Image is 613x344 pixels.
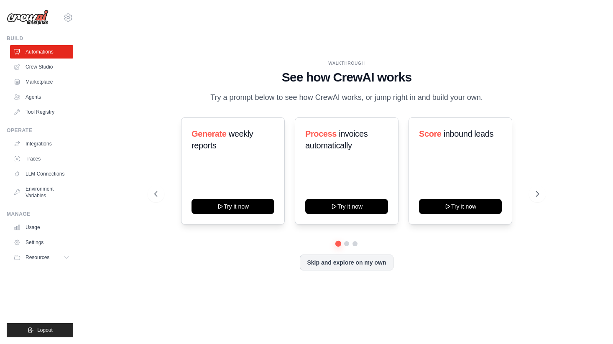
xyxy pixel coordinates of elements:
button: Try it now [305,199,388,214]
a: Environment Variables [10,182,73,202]
a: Integrations [10,137,73,150]
button: Logout [7,323,73,337]
span: Score [419,129,442,138]
span: inbound leads [444,129,493,138]
span: Logout [37,327,53,334]
a: Agents [10,90,73,104]
button: Resources [10,251,73,264]
button: Try it now [419,199,502,214]
a: LLM Connections [10,167,73,181]
a: Settings [10,236,73,249]
a: Crew Studio [10,60,73,74]
h1: See how CrewAI works [154,70,539,85]
span: Process [305,129,337,138]
div: Build [7,35,73,42]
p: Try a prompt below to see how CrewAI works, or jump right in and build your own. [206,92,487,104]
span: weekly reports [192,129,253,150]
div: Manage [7,211,73,217]
img: Logo [7,10,49,25]
span: invoices automatically [305,129,368,150]
div: WALKTHROUGH [154,60,539,66]
a: Automations [10,45,73,59]
a: Usage [10,221,73,234]
a: Tool Registry [10,105,73,119]
button: Skip and explore on my own [300,255,393,270]
a: Traces [10,152,73,166]
span: Generate [192,129,227,138]
div: Operate [7,127,73,134]
button: Try it now [192,199,274,214]
span: Resources [26,254,49,261]
a: Marketplace [10,75,73,89]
